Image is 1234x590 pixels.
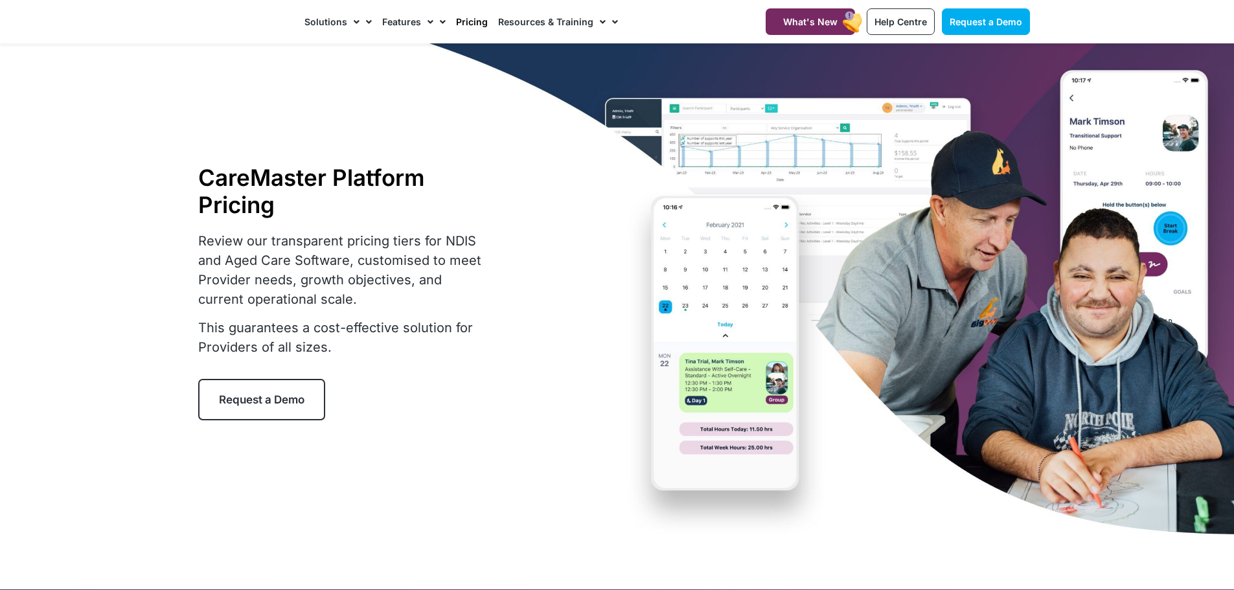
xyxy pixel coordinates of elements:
[198,231,490,309] p: Review our transparent pricing tiers for NDIS and Aged Care Software, customised to meet Provider...
[198,318,490,357] p: This guarantees a cost-effective solution for Providers of all sizes.
[950,16,1022,27] span: Request a Demo
[198,379,325,420] a: Request a Demo
[783,16,838,27] span: What's New
[219,393,304,406] span: Request a Demo
[198,164,490,218] h1: CareMaster Platform Pricing
[205,12,292,32] img: CareMaster Logo
[867,8,935,35] a: Help Centre
[766,8,855,35] a: What's New
[942,8,1030,35] a: Request a Demo
[874,16,927,27] span: Help Centre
